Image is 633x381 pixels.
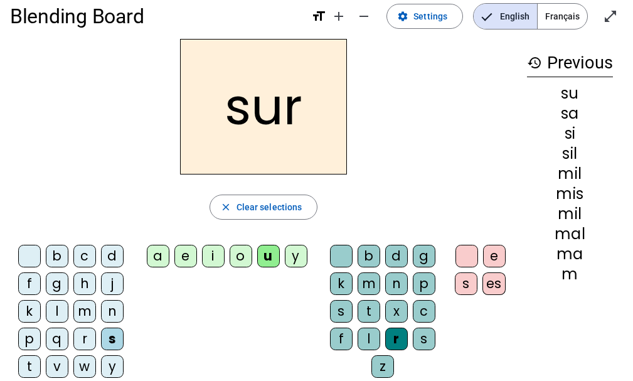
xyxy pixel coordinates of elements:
div: w [73,355,96,378]
div: v [46,355,68,378]
div: j [101,272,124,295]
mat-button-toggle-group: Language selection [473,3,588,30]
div: e [483,245,506,267]
div: ma [527,247,613,262]
div: t [18,355,41,378]
div: s [330,300,353,323]
div: m [358,272,380,295]
div: c [413,300,435,323]
div: m [73,300,96,323]
div: s [101,328,124,350]
div: y [285,245,307,267]
div: r [385,328,408,350]
div: s [455,272,477,295]
div: c [73,245,96,267]
div: k [18,300,41,323]
button: Enter full screen [598,4,623,29]
button: Decrease font size [351,4,376,29]
div: m [527,267,613,282]
div: q [46,328,68,350]
button: Settings [386,4,463,29]
mat-icon: close [220,201,231,213]
span: Settings [413,9,447,24]
div: h [73,272,96,295]
div: su [527,86,613,101]
div: es [482,272,506,295]
mat-icon: history [527,55,542,70]
div: n [101,300,124,323]
h3: Previous [527,49,613,77]
div: mis [527,186,613,201]
mat-icon: remove [356,9,371,24]
div: b [46,245,68,267]
div: mil [527,207,613,222]
div: k [330,272,353,295]
div: f [330,328,353,350]
div: s [413,328,435,350]
span: Clear selections [237,200,302,215]
mat-icon: open_in_full [603,9,618,24]
div: r [73,328,96,350]
div: mil [527,166,613,181]
div: e [174,245,197,267]
div: t [358,300,380,323]
div: i [202,245,225,267]
div: p [413,272,435,295]
mat-icon: add [331,9,346,24]
div: l [46,300,68,323]
div: z [371,355,394,378]
div: si [527,126,613,141]
div: g [413,245,435,267]
span: English [474,4,537,29]
h2: sur [180,39,347,174]
div: o [230,245,252,267]
mat-icon: format_size [311,9,326,24]
div: f [18,272,41,295]
div: a [147,245,169,267]
div: n [385,272,408,295]
div: sil [527,146,613,161]
div: b [358,245,380,267]
button: Increase font size [326,4,351,29]
div: d [385,245,408,267]
div: d [101,245,124,267]
div: l [358,328,380,350]
div: sa [527,106,613,121]
div: u [257,245,280,267]
div: x [385,300,408,323]
div: mal [527,227,613,242]
button: Clear selections [210,195,318,220]
div: p [18,328,41,350]
mat-icon: settings [397,11,408,22]
span: Français [538,4,587,29]
div: g [46,272,68,295]
div: y [101,355,124,378]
